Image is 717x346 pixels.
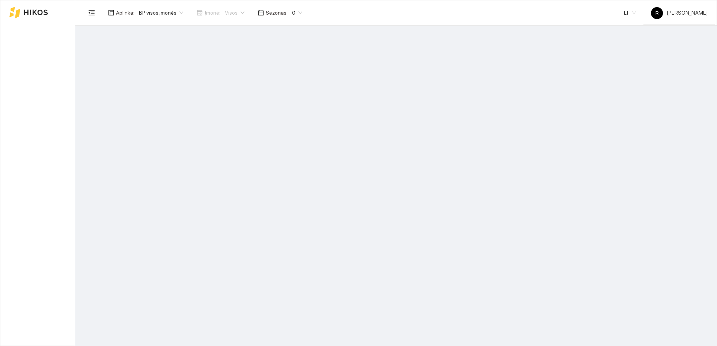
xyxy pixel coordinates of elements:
[108,10,114,16] span: layout
[139,7,183,18] span: BP visos įmonės
[205,9,220,17] span: Įmonė :
[88,9,95,16] span: menu-fold
[624,7,636,18] span: LT
[225,7,244,18] span: Visos
[197,10,203,16] span: shop
[266,9,288,17] span: Sezonas :
[84,5,99,20] button: menu-fold
[258,10,264,16] span: calendar
[116,9,134,17] span: Aplinka :
[651,10,708,16] span: [PERSON_NAME]
[292,7,302,18] span: 0
[655,7,659,19] span: R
